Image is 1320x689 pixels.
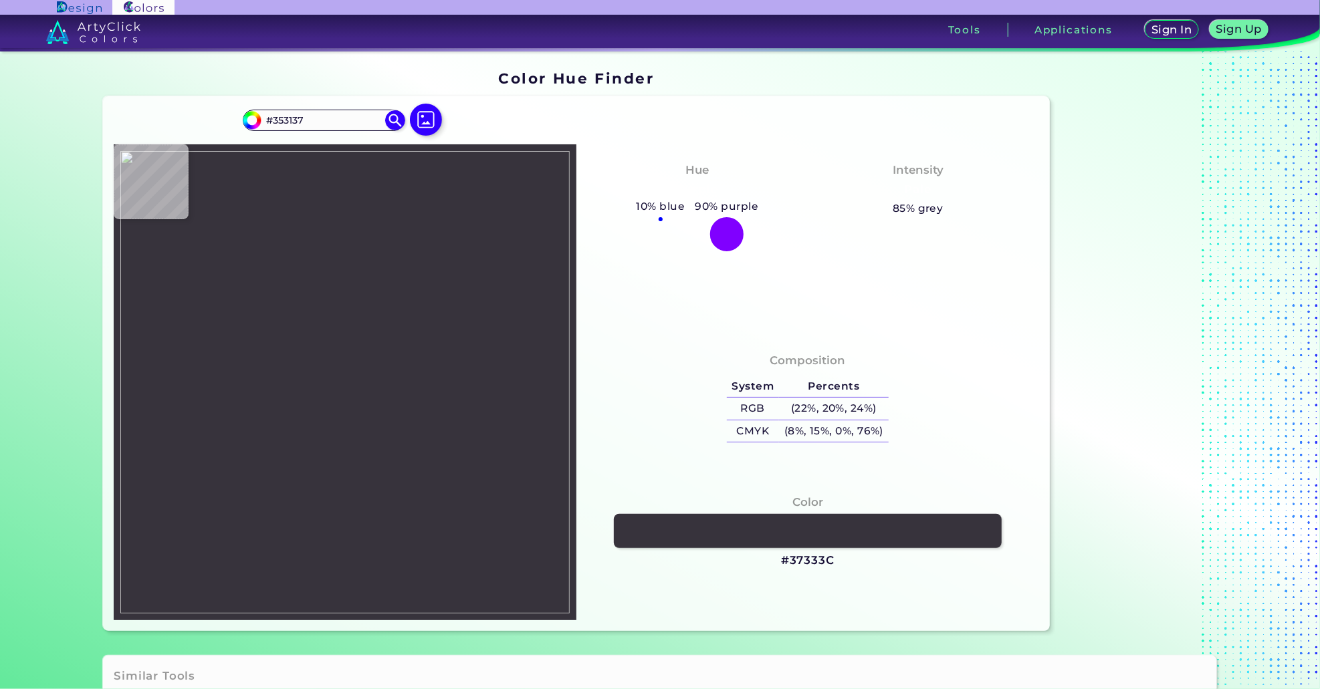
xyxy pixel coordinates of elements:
h5: Sign Up [1218,24,1260,34]
h3: Purple [671,182,724,198]
input: type color.. [261,112,386,130]
h3: Pale [899,182,937,198]
h5: Percents [779,376,889,398]
img: ArtyClick Design logo [57,1,102,14]
a: Sign Up [1213,21,1266,38]
h3: Applications [1034,25,1113,35]
h5: (8%, 15%, 0%, 76%) [779,420,889,442]
h4: Intensity [893,160,944,180]
h5: 90% purple [690,198,764,215]
h5: CMYK [727,420,779,442]
h4: Hue [685,160,709,180]
h3: Tools [948,25,981,35]
img: icon search [385,110,405,130]
h5: (22%, 20%, 24%) [779,398,889,420]
h3: #37333C [781,553,835,569]
h4: Color [792,493,823,512]
h5: Sign In [1153,25,1190,35]
h5: 85% grey [893,200,944,217]
img: dee3ef7f-af5a-4d69-b2e0-23d861441a44 [120,151,570,613]
img: icon picture [410,104,442,136]
h1: Color Hue Finder [498,68,654,88]
h5: 10% blue [631,198,690,215]
h4: Composition [770,351,845,370]
h3: Similar Tools [114,668,195,684]
h5: RGB [727,398,779,420]
img: logo_artyclick_colors_white.svg [46,20,140,44]
a: Sign In [1147,21,1196,38]
h5: System [727,376,779,398]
